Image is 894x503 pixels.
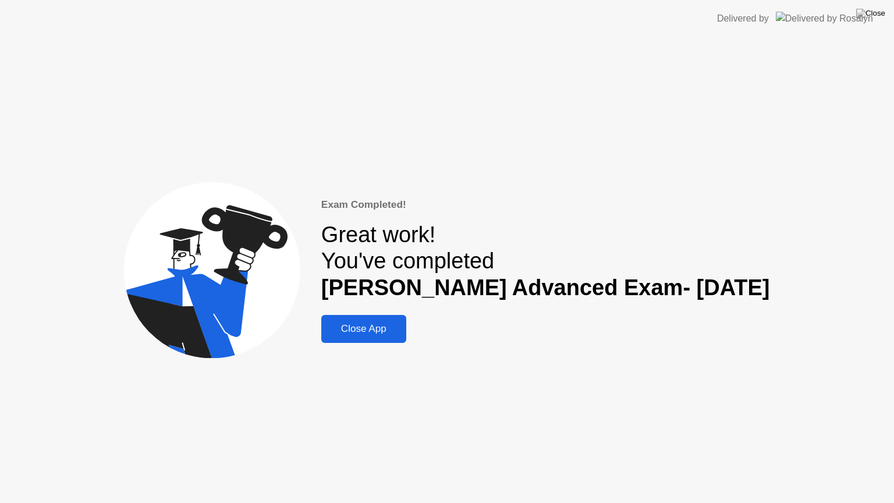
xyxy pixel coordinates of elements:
[856,9,885,18] img: Close
[321,275,770,300] b: [PERSON_NAME] Advanced Exam- [DATE]
[717,12,769,26] div: Delivered by
[776,12,873,25] img: Delivered by Rosalyn
[321,222,770,302] div: Great work! You've completed
[321,197,770,212] div: Exam Completed!
[325,323,403,335] div: Close App
[321,315,406,343] button: Close App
